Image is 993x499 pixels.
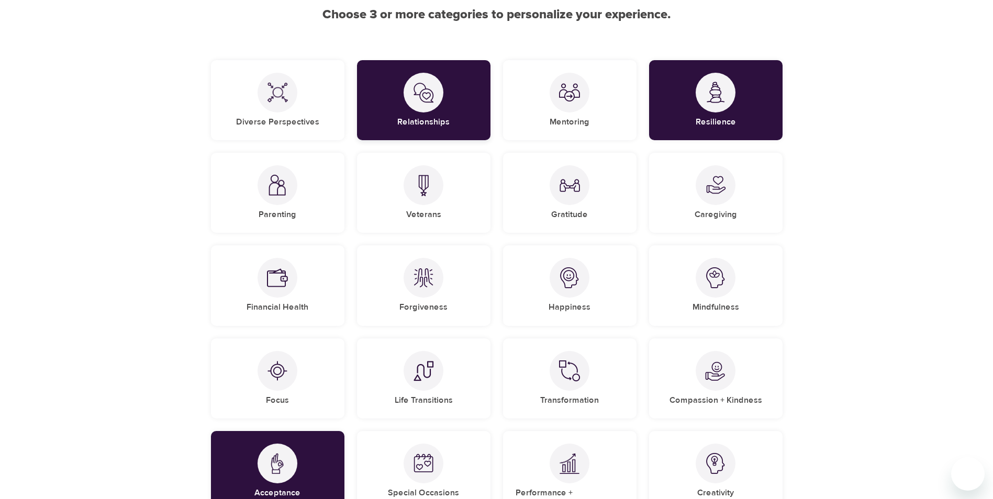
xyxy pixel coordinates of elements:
img: Focus [267,360,288,381]
h2: Choose 3 or more categories to personalize your experience. [211,7,783,22]
div: RelationshipsRelationships [357,60,490,140]
div: VeteransVeterans [357,153,490,233]
div: ParentingParenting [211,153,344,233]
h5: Compassion + Kindness [670,395,762,406]
img: Performance + Effectiveness [559,453,580,474]
img: Resilience [705,82,726,103]
img: Creativity [705,453,726,474]
img: Forgiveness [413,267,434,288]
img: Gratitude [559,175,580,196]
img: Transformation [559,360,580,381]
h5: Financial Health [247,302,308,313]
h5: Special Occasions [388,487,459,498]
img: Mindfulness [705,267,726,288]
div: ResilienceResilience [649,60,783,140]
div: TransformationTransformation [503,338,637,418]
img: Happiness [559,267,580,288]
img: Veterans [413,175,434,196]
h5: Happiness [549,302,590,313]
h5: Relationships [397,117,450,128]
div: FocusFocus [211,338,344,418]
h5: Mindfulness [693,302,739,313]
div: MindfulnessMindfulness [649,245,783,325]
img: Diverse Perspectives [267,82,288,103]
img: Compassion + Kindness [705,360,726,381]
h5: Caregiving [695,209,737,220]
img: Financial Health [267,267,288,288]
h5: Focus [266,395,289,406]
h5: Transformation [540,395,599,406]
h5: Gratitude [551,209,588,220]
img: Special Occasions [413,453,434,474]
img: Relationships [413,82,434,103]
div: Financial HealthFinancial Health [211,245,344,325]
h5: Creativity [697,487,734,498]
h5: Diverse Perspectives [236,117,319,128]
div: HappinessHappiness [503,245,637,325]
h5: Parenting [259,209,296,220]
img: Mentoring [559,82,580,103]
div: Compassion + KindnessCompassion + Kindness [649,338,783,418]
div: Life TransitionsLife Transitions [357,338,490,418]
div: Diverse PerspectivesDiverse Perspectives [211,60,344,140]
img: Acceptance [267,453,288,474]
iframe: Button to launch messaging window [951,457,985,491]
h5: Mentoring [550,117,589,128]
h5: Veterans [406,209,441,220]
img: Parenting [267,175,288,196]
div: MentoringMentoring [503,60,637,140]
img: Life Transitions [413,360,434,381]
div: ForgivenessForgiveness [357,245,490,325]
h5: Forgiveness [399,302,448,313]
div: GratitudeGratitude [503,153,637,233]
h5: Life Transitions [395,395,453,406]
h5: Acceptance [254,487,300,498]
div: CaregivingCaregiving [649,153,783,233]
h5: Resilience [696,117,736,128]
img: Caregiving [705,175,726,196]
